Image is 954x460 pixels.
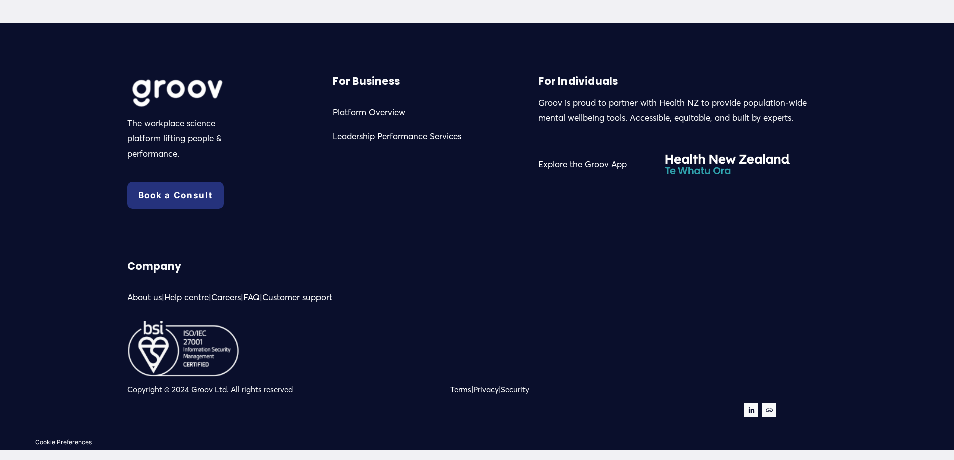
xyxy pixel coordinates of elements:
[333,105,405,120] a: Platform Overview
[473,383,499,397] a: Privacy
[30,435,97,450] section: Manage previously selected cookie options
[127,290,474,305] p: | | | |
[164,290,209,305] a: Help centre
[243,290,260,305] a: FAQ
[262,290,332,305] a: Customer support
[127,383,474,397] p: Copyright © 2024 Groov Ltd. All rights reserved
[333,129,461,144] a: Leadership Performance Services
[127,259,181,273] strong: Company
[127,182,224,209] a: Book a Consult
[450,383,680,397] p: | |
[501,383,529,397] a: Security
[744,403,758,417] a: LinkedIn
[538,157,627,172] a: Explore the Groov App
[35,438,92,446] button: Cookie Preferences
[762,403,776,417] a: URL
[333,74,399,88] strong: For Business
[127,116,239,162] p: The workplace science platform lifting people & performance.
[538,95,827,126] p: Groov is proud to partner with Health NZ to provide population-wide mental wellbeing tools. Acces...
[211,290,241,305] a: Careers
[127,290,162,305] a: About us
[450,383,471,397] a: Terms
[538,74,618,88] strong: For Individuals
